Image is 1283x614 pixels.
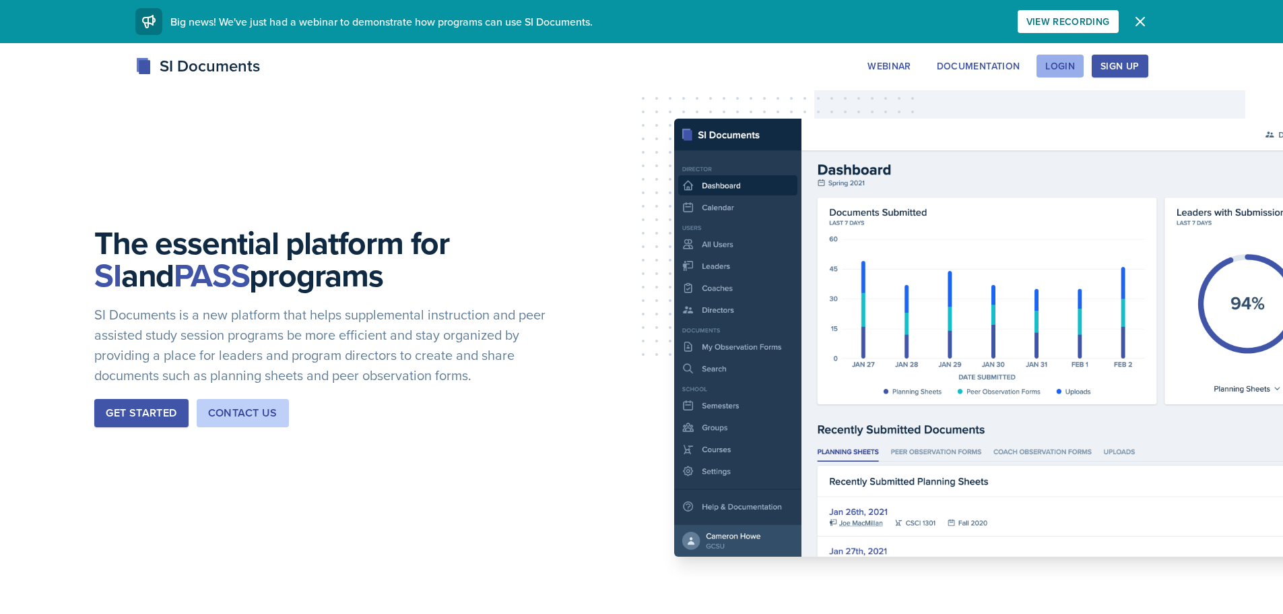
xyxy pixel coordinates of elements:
[859,55,919,78] button: Webinar
[1026,16,1110,27] div: View Recording
[1092,55,1148,78] button: Sign Up
[106,405,176,421] div: Get Started
[937,61,1020,71] div: Documentation
[928,55,1029,78] button: Documentation
[1018,10,1119,33] button: View Recording
[1045,61,1075,71] div: Login
[867,61,911,71] div: Webinar
[94,399,188,427] button: Get Started
[1100,61,1139,71] div: Sign Up
[170,14,593,29] span: Big news! We've just had a webinar to demonstrate how programs can use SI Documents.
[1037,55,1084,78] button: Login
[208,405,277,421] div: Contact Us
[135,54,260,78] div: SI Documents
[197,399,289,427] button: Contact Us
